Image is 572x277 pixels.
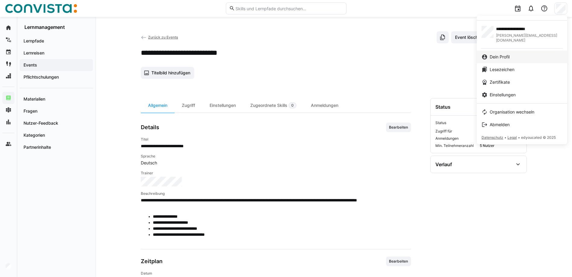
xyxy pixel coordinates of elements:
span: Abmelden [490,122,510,128]
span: Legal [507,135,517,140]
span: Zertifikate [490,79,510,85]
span: Organisation wechseln [490,109,534,115]
span: • [518,135,520,140]
span: edyoucated © 2025 [521,135,556,140]
span: Einstellungen [490,92,516,98]
span: [PERSON_NAME][EMAIL_ADDRESS][DOMAIN_NAME] [496,33,562,43]
span: Lesezeichen [490,67,514,73]
span: Dein Profil [490,54,510,60]
span: • [504,135,506,140]
span: Datenschutz [482,135,503,140]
